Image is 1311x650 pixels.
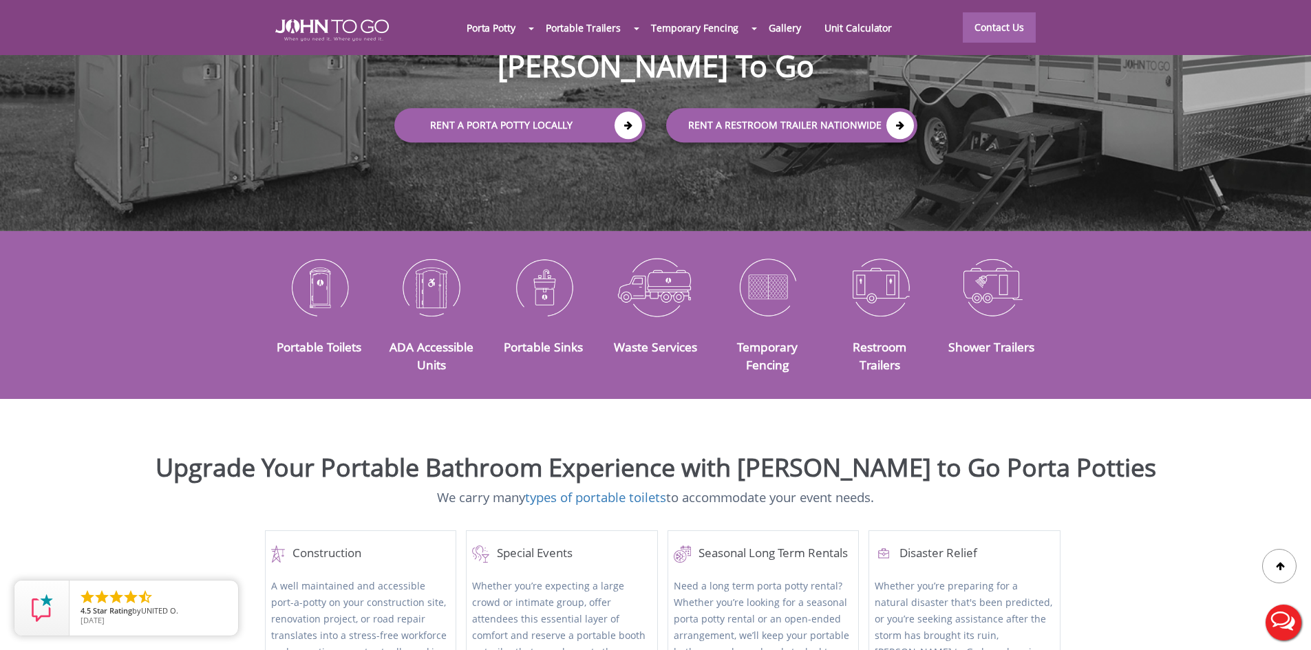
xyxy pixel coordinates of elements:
[94,589,110,605] li: 
[948,338,1034,355] a: Shower Trailers
[737,338,798,373] a: Temporary Fencing
[81,605,91,616] span: 4.5
[390,338,473,373] a: ADA Accessible Units
[525,488,666,506] a: types of portable toilets
[394,109,646,143] a: Rent a Porta Potty Locally
[10,454,1301,481] h2: Upgrade Your Portable Bathroom Experience with [PERSON_NAME] to Go Porta Potties
[813,13,904,43] a: Unit Calculator
[275,19,389,41] img: JOHN to go
[81,607,227,616] span: by
[534,13,632,43] a: Portable Trailers
[504,338,583,355] a: Portable Sinks
[79,589,96,605] li: 
[722,251,813,323] img: Temporary-Fencing-cion_N.png
[610,251,701,323] img: Waste-Services-icon_N.png
[122,589,139,605] li: 
[455,13,527,43] a: Porta Potty
[81,615,105,625] span: [DATE]
[28,594,56,622] img: Review Rating
[853,338,906,373] a: Restroom Trailers
[875,545,1054,563] h4: Disaster Relief
[277,338,361,355] a: Portable Toilets
[614,338,697,355] a: Waste Services
[93,605,132,616] span: Star Rating
[141,605,178,616] span: UNITED O.
[1256,595,1311,650] button: Live Chat
[137,589,153,605] li: 
[274,251,365,323] img: Portable-Toilets-icon_N.png
[757,13,812,43] a: Gallery
[108,589,125,605] li: 
[10,488,1301,507] p: We carry many to accommodate your event needs.
[639,13,750,43] a: Temporary Fencing
[834,251,926,323] img: Restroom-Trailers-icon_N.png
[946,251,1038,323] img: Shower-Trailers-icon_N.png
[271,545,450,563] a: Construction
[498,251,589,323] img: Portable-Sinks-icon_N.png
[674,545,853,563] a: Seasonal Long Term Rentals
[472,545,651,563] a: Special Events
[385,251,477,323] img: ADA-Accessible-Units-icon_N.png
[666,109,917,143] a: rent a RESTROOM TRAILER Nationwide
[963,12,1036,43] a: Contact Us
